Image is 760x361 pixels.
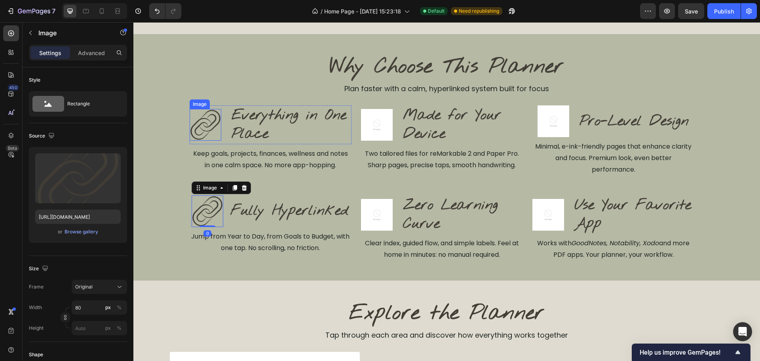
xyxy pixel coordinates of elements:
input: px% [72,300,127,315]
img: no-image-2048-5e88c1b20e087fb7bbe9a3771824e743c244f437e4f8ba93bbf7b11b53f7824c_large.gif [228,177,259,208]
span: Default [428,8,445,15]
img: gempages_585994039988323163-0f88fea8-71a2-4c6e-8c08-a0c7b1add86e.png [58,173,90,205]
input: https://example.com/image.jpg [35,210,121,224]
h2: Fully Hyperlinked [96,179,216,199]
h2: Made for Your Device [269,83,389,122]
h2: Explore the Planner [36,277,591,306]
h2: Use Your Favorite App [440,173,561,212]
span: Save [685,8,698,15]
span: Original [75,283,93,290]
div: Publish [714,7,734,15]
div: Source [29,131,56,141]
p: Two tailored files for reMarkable 2 and Paper Pro. Sharp pages, precise taps, smooth handwriting. [228,126,389,149]
button: Original [72,280,127,294]
label: Width [29,304,42,311]
div: Browse gallery [65,228,98,235]
button: % [103,323,113,333]
button: px [114,323,124,333]
iframe: Design area [133,22,760,361]
div: % [117,325,122,332]
p: Tap through each area and discover how everything works together [37,307,590,319]
div: Shape [29,351,43,358]
span: Help us improve GemPages! [640,349,733,356]
div: Beta [6,145,19,151]
div: Rectangle [67,95,116,113]
button: px [114,303,124,312]
div: % [117,304,122,311]
div: Size [29,264,50,274]
input: px% [72,321,127,335]
div: px [105,304,111,311]
button: Save [678,3,704,19]
label: Frame [29,283,44,290]
div: Open Intercom Messenger [733,322,752,341]
div: Undo/Redo [149,3,181,19]
button: Show survey - Help us improve GemPages! [640,348,743,357]
h2: Zero Learning Curve [269,173,389,212]
p: Image [38,28,106,38]
span: or [58,227,63,237]
p: Advanced [78,49,105,57]
button: Browse gallery [64,228,99,236]
div: 0 [70,208,78,214]
p: Works with and more PDF apps. Your planner, your workflow. [400,216,560,239]
button: % [103,303,113,312]
img: preview-image [35,153,121,203]
p: Settings [39,49,61,57]
p: Minimal, e-ink-friendly pages that enhance clarity and focus. Premium look, even better performance. [400,119,560,153]
button: 7 [3,3,59,19]
div: px [105,325,111,332]
span: Home Page - [DATE] 15:23:18 [324,7,401,15]
div: 450 [8,84,19,91]
div: Style [29,76,40,84]
img: no-image-2048-5e88c1b20e087fb7bbe9a3771824e743c244f437e4f8ba93bbf7b11b53f7824c_large.gif [404,83,436,115]
h2: Pro-Level Design [445,89,556,109]
span: / [321,7,323,15]
i: GoodNotes, Notability, Xodo [438,216,526,225]
img: no-image-2048-5e88c1b20e087fb7bbe9a3771824e743c244f437e4f8ba93bbf7b11b53f7824c_large.gif [228,87,259,118]
p: Jump from Year to Day, from Goals to Budget, with one tap. No scrolling, no friction. [57,209,217,232]
label: Height [29,325,44,332]
img: no-image-2048-5e88c1b20e087fb7bbe9a3771824e743c244f437e4f8ba93bbf7b11b53f7824c_large.gif [399,177,431,208]
span: Need republishing [459,8,499,15]
p: Clear index, guided flow, and simple labels. Feel at home in minutes: no manual required. [228,216,389,239]
button: Publish [707,3,741,19]
p: 7 [52,6,55,16]
div: Image [68,162,85,169]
